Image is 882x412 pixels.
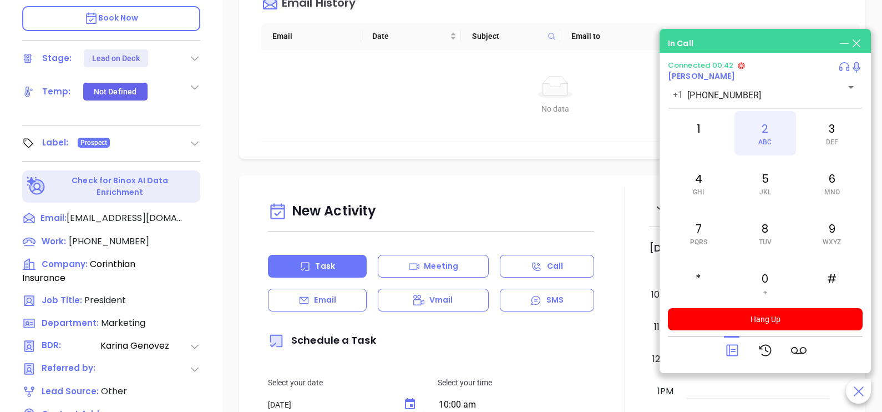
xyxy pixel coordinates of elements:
[42,339,99,353] span: BDR:
[84,12,139,23] span: Book Now
[40,212,67,226] span: Email:
[802,161,863,205] div: 6
[823,238,841,246] span: WXYZ
[763,288,767,296] span: +
[67,212,183,225] span: [EMAIL_ADDRESS][DOMAIN_NAME]
[42,258,88,270] span: Company:
[759,188,771,196] span: JKL
[712,60,734,71] span: 00:42
[42,235,66,247] span: Work:
[650,353,676,366] div: 12pm
[668,71,735,82] a: [PERSON_NAME]
[802,211,863,255] div: 9
[69,235,149,248] span: [PHONE_NUMBER]
[687,90,827,101] input: Enter phone number or name
[546,294,564,306] p: SMS
[668,60,710,71] span: Connected
[734,161,795,205] div: 5
[668,308,863,330] button: Hang Up
[42,362,99,376] span: Referred by:
[759,238,772,246] span: TUV
[42,83,71,100] div: Temp:
[100,339,189,353] span: Karina Genovez
[668,211,729,255] div: 7
[424,260,458,272] p: Meeting
[372,30,448,42] span: Date
[268,376,424,389] p: Select your date
[824,188,840,196] span: MNO
[268,400,392,410] input: MM/DD/YYYY
[42,50,72,67] div: Stage:
[429,294,453,306] p: Vmail
[84,294,126,307] span: President
[472,30,544,42] span: Subject
[734,261,795,305] div: 0
[660,23,760,49] th: Status
[42,317,99,329] span: Department:
[734,111,795,155] div: 2
[560,23,660,49] th: Email to
[268,333,376,347] span: Schedule a Task
[94,83,136,101] div: Not Defined
[101,316,145,329] span: Marketing
[268,198,594,226] div: New Activity
[275,103,836,115] div: No data
[42,294,82,306] span: Job Title:
[314,294,336,306] p: Email
[361,23,461,49] th: Date
[652,320,676,334] div: 11am
[649,288,676,302] div: 10am
[693,188,704,196] span: GHI
[315,260,334,272] p: Task
[802,261,863,305] div: #
[42,385,99,397] span: Lead Source:
[655,385,676,398] div: 1pm
[438,376,594,389] p: Select your time
[668,38,693,49] div: In Call
[547,260,563,272] p: Call
[668,111,729,155] div: 1
[261,23,361,49] th: Email
[48,175,192,198] p: Check for Binox AI Data Enrichment
[101,385,127,398] span: Other
[758,138,772,146] span: ABC
[668,161,729,205] div: 4
[673,88,683,102] p: +1
[734,211,795,255] div: 8
[649,242,685,254] h2: [DATE]
[843,79,859,95] button: Open
[826,138,838,146] span: DEF
[27,177,46,196] img: Ai-Enrich-DaqCidB-.svg
[42,134,69,151] div: Label:
[92,49,140,67] div: Lead on Deck
[22,258,135,284] span: Corinthian Insurance
[690,238,707,246] span: PQRS
[802,111,863,155] div: 3
[80,137,108,149] span: Prospect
